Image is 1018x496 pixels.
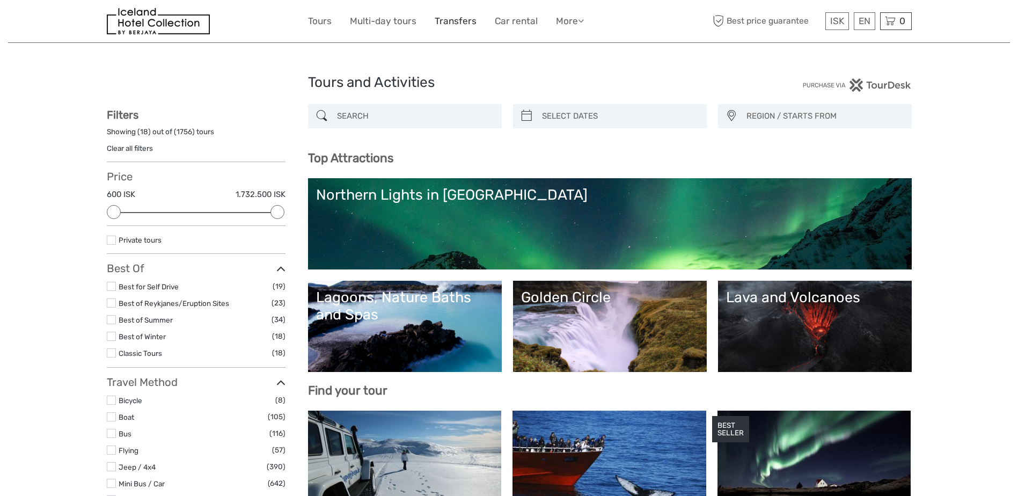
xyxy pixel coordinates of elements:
div: BEST SELLER [712,416,749,443]
img: 481-8f989b07-3259-4bb0-90ed-3da368179bdc_logo_small.jpg [107,8,210,34]
label: 1756 [177,127,192,137]
div: Northern Lights in [GEOGRAPHIC_DATA] [316,186,904,203]
a: Jeep / 4x4 [119,463,156,471]
span: (116) [269,427,285,440]
div: Lava and Volcanoes [726,289,904,306]
a: Multi-day tours [350,13,416,29]
div: Golden Circle [521,289,699,306]
span: (23) [272,297,285,309]
span: ISK [830,16,844,26]
a: Bus [119,429,131,438]
a: Lava and Volcanoes [726,289,904,364]
img: PurchaseViaTourDesk.png [802,78,911,92]
button: Open LiveChat chat widget [123,17,136,30]
span: (18) [272,347,285,359]
button: REGION / STARTS FROM [742,107,906,125]
b: Find your tour [308,383,387,398]
div: Lagoons, Nature Baths and Spas [316,289,494,324]
span: (34) [272,313,285,326]
div: Showing ( ) out of ( ) tours [107,127,285,143]
span: (18) [272,330,285,342]
span: (19) [273,280,285,293]
a: More [556,13,584,29]
a: Private tours [119,236,162,244]
a: Tours [308,13,332,29]
label: 600 ISK [107,189,135,200]
h3: Travel Method [107,376,285,389]
span: Best price guarantee [711,12,823,30]
a: Clear all filters [107,144,153,152]
h3: Price [107,170,285,183]
a: Boat [119,413,134,421]
span: (390) [267,461,285,473]
a: Best of Reykjanes/Eruption Sites [119,299,229,308]
a: Bicycle [119,396,142,405]
p: We're away right now. Please check back later! [15,19,121,27]
a: Golden Circle [521,289,699,364]
span: (105) [268,411,285,423]
a: Mini Bus / Car [119,479,165,488]
a: Best of Summer [119,316,173,324]
input: SELECT DATES [538,107,701,126]
a: Classic Tours [119,349,162,358]
span: (642) [268,477,285,490]
label: 18 [140,127,148,137]
a: Best of Winter [119,332,166,341]
strong: Filters [107,108,138,121]
b: Top Attractions [308,151,393,165]
div: EN [854,12,875,30]
span: 0 [898,16,907,26]
a: Flying [119,446,138,455]
a: Car rental [495,13,538,29]
span: (57) [272,444,285,456]
a: Transfers [435,13,477,29]
h1: Tours and Activities [308,74,711,91]
a: Best for Self Drive [119,282,179,291]
a: Lagoons, Nature Baths and Spas [316,289,494,364]
input: SEARCH [333,107,496,126]
label: 1.732.500 ISK [236,189,285,200]
h3: Best Of [107,262,285,275]
span: (8) [275,394,285,406]
a: Northern Lights in [GEOGRAPHIC_DATA] [316,186,904,261]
